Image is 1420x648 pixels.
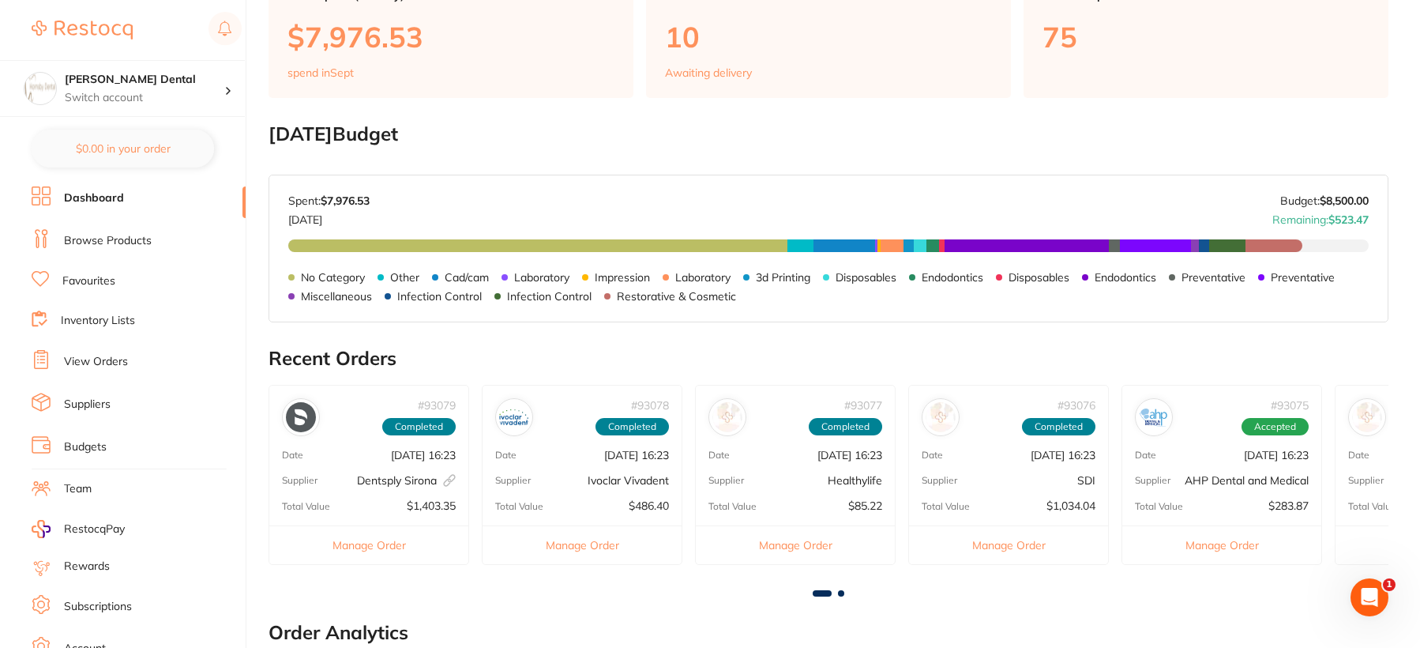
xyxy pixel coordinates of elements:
p: [DATE] 16:23 [817,449,882,462]
p: [DATE] 16:23 [391,449,456,462]
a: Rewards [64,559,110,575]
p: Total Value [1135,501,1183,512]
p: $486.40 [629,499,669,512]
a: Inventory Lists [61,313,135,329]
p: [DATE] [288,207,370,226]
iframe: Intercom live chat [1351,578,1388,616]
button: $0.00 in your order [32,130,214,168]
h4: Hornsby Dental [65,72,224,88]
a: Dashboard [64,190,124,206]
p: Miscellaneous [301,290,372,303]
p: No Category [301,271,365,284]
a: Suppliers [64,397,111,413]
p: Ivoclar Vivadent [588,474,669,487]
p: # 93076 [1057,399,1095,412]
p: Date [1348,450,1369,461]
span: Accepted [1242,418,1309,435]
p: Date [1135,450,1156,461]
p: $85.22 [848,499,882,512]
img: SDI [926,402,956,432]
p: $283.87 [1268,499,1309,512]
img: Dentsply Sirona [286,402,316,432]
a: RestocqPay [32,520,125,538]
h2: [DATE] Budget [269,123,1388,145]
button: Manage Order [696,526,895,564]
span: Completed [809,418,882,435]
img: Restocq Logo [32,21,133,40]
p: Budget: [1280,194,1369,207]
p: Supplier [1348,475,1384,486]
p: Disposables [836,271,896,284]
p: 3d Printing [756,271,810,284]
p: Cad/cam [445,271,489,284]
p: Total Value [922,501,970,512]
p: 75 [1042,21,1369,53]
strong: $523.47 [1328,213,1369,227]
img: Healthylife [712,402,742,432]
h2: Order Analytics [269,622,1388,644]
p: [DATE] 16:23 [1031,449,1095,462]
p: Laboratory [514,271,569,284]
p: Date [495,450,517,461]
p: Remaining: [1272,207,1369,226]
strong: $8,500.00 [1320,194,1369,208]
button: Manage Order [909,526,1108,564]
p: Disposables [1009,271,1069,284]
p: Date [922,450,943,461]
p: spend in Sept [287,66,354,79]
p: Restorative & Cosmetic [617,290,736,303]
p: # 93078 [631,399,669,412]
p: $7,976.53 [287,21,614,53]
p: Infection Control [397,290,482,303]
a: Browse Products [64,233,152,249]
p: Laboratory [675,271,731,284]
p: Other [390,271,419,284]
p: SDI [1077,474,1095,487]
p: Spent: [288,194,370,207]
p: Awaiting delivery [665,66,752,79]
p: Supplier [282,475,317,486]
p: Date [282,450,303,461]
p: Total Value [495,501,543,512]
strong: $7,976.53 [321,194,370,208]
p: Total Value [708,501,757,512]
button: Manage Order [483,526,682,564]
span: RestocqPay [64,522,125,537]
p: [DATE] 16:23 [1244,449,1309,462]
img: Hornsby Dental [24,73,56,104]
p: Date [708,450,730,461]
p: $1,034.04 [1046,499,1095,512]
a: Subscriptions [64,599,132,615]
p: Infection Control [507,290,592,303]
p: # 93075 [1271,399,1309,412]
p: Supplier [495,475,531,486]
span: Completed [1022,418,1095,435]
p: Dentsply Sirona [357,474,456,487]
p: Supplier [922,475,957,486]
a: Budgets [64,439,107,455]
p: Total Value [1348,501,1396,512]
p: [DATE] 16:23 [604,449,669,462]
p: Switch account [65,90,224,106]
p: 10 [665,21,992,53]
p: # 93077 [844,399,882,412]
p: AHP Dental and Medical [1185,474,1309,487]
p: # 93079 [418,399,456,412]
p: Healthylife [828,474,882,487]
a: View Orders [64,354,128,370]
span: 1 [1383,578,1396,591]
p: Endodontics [1095,271,1156,284]
img: RestocqPay [32,520,51,538]
a: Team [64,481,92,497]
a: Restocq Logo [32,12,133,48]
button: Manage Order [1122,526,1321,564]
img: AHP Dental and Medical [1139,402,1169,432]
h2: Recent Orders [269,348,1388,370]
p: Supplier [1135,475,1170,486]
p: $1,403.35 [407,499,456,512]
p: Supplier [708,475,744,486]
p: Preventative [1181,271,1245,284]
p: Preventative [1271,271,1335,284]
a: Favourites [62,273,115,289]
span: Completed [595,418,669,435]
